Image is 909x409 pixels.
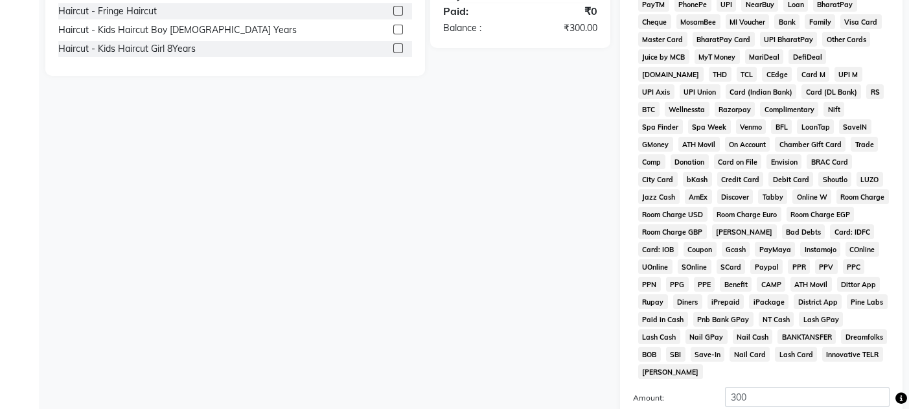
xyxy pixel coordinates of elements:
span: RS [866,84,884,99]
span: Card on File [714,154,762,169]
span: Family [805,14,835,29]
div: Haircut - Kids Haircut Boy [DEMOGRAPHIC_DATA] Years [58,23,297,37]
span: UPI Union [680,84,720,99]
span: LoanTap [797,119,834,134]
span: Instamojo [800,242,840,257]
span: Diners [673,294,702,309]
span: Nail Cash [733,329,773,344]
span: Lash Card [775,347,817,362]
span: Debit Card [768,172,813,187]
span: Card M [797,67,829,82]
span: Credit Card [717,172,764,187]
span: Room Charge [836,189,889,204]
span: Nift [823,102,844,117]
label: Amount: [623,392,715,404]
span: CAMP [757,277,785,292]
span: [PERSON_NAME] [712,224,777,239]
span: Cheque [638,14,671,29]
div: Haircut - Kids Haircut Girl 8Years [58,42,196,56]
span: SBI [666,347,685,362]
span: Envision [766,154,801,169]
span: BFL [771,119,792,134]
span: ATH Movil [678,137,720,152]
span: Juice by MCB [638,49,689,64]
span: BRAC Card [807,154,852,169]
span: Nail Card [730,347,770,362]
div: ₹300.00 [520,21,607,35]
span: Coupon [684,242,717,257]
span: Venmo [736,119,766,134]
span: Online W [792,189,831,204]
span: Room Charge USD [638,207,708,222]
span: Room Charge EGP [787,207,855,222]
span: Card (DL Bank) [801,84,861,99]
span: SCard [717,259,746,274]
span: LUZO [857,172,883,187]
span: BharatPay Card [693,32,755,47]
span: Save-In [691,347,725,362]
span: District App [794,294,842,309]
span: Room Charge GBP [638,224,707,239]
span: City Card [638,172,678,187]
span: Lash Cash [638,329,680,344]
span: Donation [671,154,709,169]
span: Nail GPay [685,329,728,344]
span: Spa Finder [638,119,683,134]
span: bKash [683,172,712,187]
span: UOnline [638,259,673,274]
span: Card (Indian Bank) [726,84,797,99]
span: Shoutlo [818,172,851,187]
input: Amount [725,387,890,407]
span: Chamber Gift Card [775,137,846,152]
span: UPI M [834,67,862,82]
span: On Account [725,137,770,152]
span: iPrepaid [708,294,744,309]
span: Comp [638,154,665,169]
span: Pnb Bank GPay [693,312,754,327]
span: PPG [666,277,689,292]
span: Innovative TELR [822,347,883,362]
span: PPV [815,259,838,274]
span: Paid in Cash [638,312,688,327]
span: AmEx [685,189,712,204]
span: Spa Week [688,119,731,134]
span: MyT Money [695,49,740,64]
span: Jazz Cash [638,189,680,204]
span: [PERSON_NAME] [638,364,703,379]
span: SaveIN [839,119,871,134]
span: Dittor App [837,277,880,292]
span: Discover [717,189,754,204]
span: TCL [737,67,757,82]
span: BANKTANSFER [777,329,836,344]
span: Complimentary [760,102,818,117]
span: Wellnessta [665,102,709,117]
span: BTC [638,102,660,117]
span: MosamBee [676,14,720,29]
span: PPR [788,259,810,274]
span: NT Cash [759,312,794,327]
span: PPN [638,277,661,292]
span: CEdge [762,67,792,82]
span: Master Card [638,32,687,47]
span: [DOMAIN_NAME] [638,67,704,82]
span: MI Voucher [726,14,770,29]
div: Balance : [433,21,520,35]
span: Benefit [720,277,752,292]
span: PPE [694,277,715,292]
span: Razorpay [715,102,755,117]
span: Room Charge Euro [713,207,781,222]
span: Paypal [750,259,783,274]
span: UPI BharatPay [760,32,818,47]
span: Trade [851,137,878,152]
span: Bad Debts [782,224,825,239]
span: GMoney [638,137,673,152]
span: THD [709,67,731,82]
span: Lash GPay [799,312,843,327]
span: PayMaya [755,242,795,257]
div: Paid: [433,3,520,19]
span: Card: IOB [638,242,678,257]
span: Rupay [638,294,668,309]
span: Tabby [758,189,787,204]
span: Bank [774,14,800,29]
span: PPC [843,259,865,274]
